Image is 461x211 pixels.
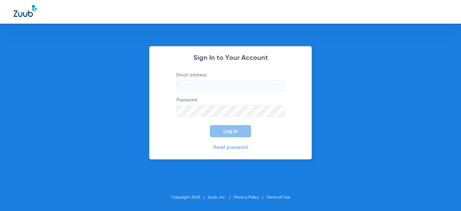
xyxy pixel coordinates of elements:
[171,194,208,201] li: Copyright 2025
[176,80,285,92] input: Email address
[208,194,234,201] li: Zuub, Inc.
[176,105,285,117] input: Password
[234,195,259,200] a: Privacy Policy
[210,125,251,137] button: Log In
[223,128,238,134] span: Log In
[213,145,248,150] a: Reset password
[176,72,285,92] label: Email address
[14,5,37,17] img: Zuub Logo
[176,97,285,117] label: Password
[166,55,295,62] h2: Sign In to Your Account
[427,179,461,211] iframe: Chat Widget
[267,195,290,200] a: Terms of Use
